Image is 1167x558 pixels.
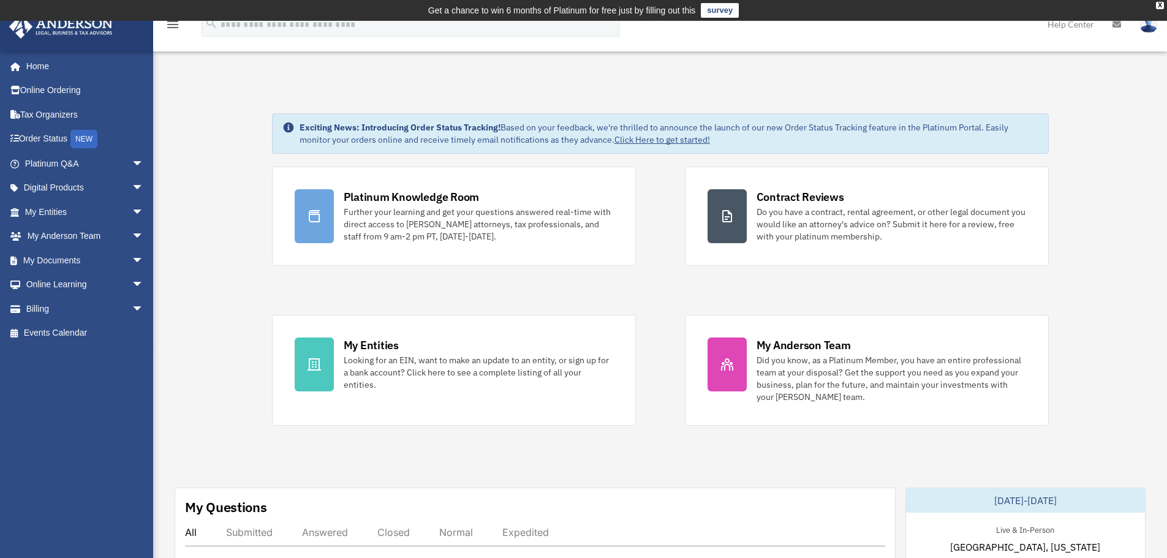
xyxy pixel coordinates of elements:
[9,200,162,224] a: My Entitiesarrow_drop_down
[300,121,1038,146] div: Based on your feedback, we're thrilled to announce the launch of our new Order Status Tracking fe...
[70,130,97,148] div: NEW
[226,526,273,538] div: Submitted
[132,151,156,176] span: arrow_drop_down
[950,540,1100,554] span: [GEOGRAPHIC_DATA], [US_STATE]
[9,102,162,127] a: Tax Organizers
[906,488,1145,513] div: [DATE]-[DATE]
[757,206,1026,243] div: Do you have a contract, rental agreement, or other legal document you would like an attorney's ad...
[757,354,1026,403] div: Did you know, as a Platinum Member, you have an entire professional team at your disposal? Get th...
[685,167,1049,266] a: Contract Reviews Do you have a contract, rental agreement, or other legal document you would like...
[6,15,116,39] img: Anderson Advisors Platinum Portal
[132,200,156,225] span: arrow_drop_down
[344,189,480,205] div: Platinum Knowledge Room
[614,134,710,145] a: Click Here to get started!
[344,354,613,391] div: Looking for an EIN, want to make an update to an entity, or sign up for a bank account? Click her...
[1139,15,1158,33] img: User Pic
[132,296,156,322] span: arrow_drop_down
[9,54,156,78] a: Home
[132,248,156,273] span: arrow_drop_down
[185,526,197,538] div: All
[300,122,500,133] strong: Exciting News: Introducing Order Status Tracking!
[9,127,162,152] a: Order StatusNEW
[9,224,162,249] a: My Anderson Teamarrow_drop_down
[757,337,851,353] div: My Anderson Team
[9,151,162,176] a: Platinum Q&Aarrow_drop_down
[344,337,399,353] div: My Entities
[272,315,636,426] a: My Entities Looking for an EIN, want to make an update to an entity, or sign up for a bank accoun...
[757,189,844,205] div: Contract Reviews
[165,17,180,32] i: menu
[205,17,218,30] i: search
[428,3,696,18] div: Get a chance to win 6 months of Platinum for free just by filling out this
[685,315,1049,426] a: My Anderson Team Did you know, as a Platinum Member, you have an entire professional team at your...
[502,526,549,538] div: Expedited
[165,21,180,32] a: menu
[9,176,162,200] a: Digital Productsarrow_drop_down
[377,526,410,538] div: Closed
[701,3,739,18] a: survey
[132,273,156,298] span: arrow_drop_down
[344,206,613,243] div: Further your learning and get your questions answered real-time with direct access to [PERSON_NAM...
[185,498,267,516] div: My Questions
[9,321,162,345] a: Events Calendar
[1156,2,1164,9] div: close
[132,176,156,201] span: arrow_drop_down
[9,273,162,297] a: Online Learningarrow_drop_down
[986,522,1064,535] div: Live & In-Person
[9,78,162,103] a: Online Ordering
[9,248,162,273] a: My Documentsarrow_drop_down
[439,526,473,538] div: Normal
[132,224,156,249] span: arrow_drop_down
[9,296,162,321] a: Billingarrow_drop_down
[272,167,636,266] a: Platinum Knowledge Room Further your learning and get your questions answered real-time with dire...
[302,526,348,538] div: Answered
